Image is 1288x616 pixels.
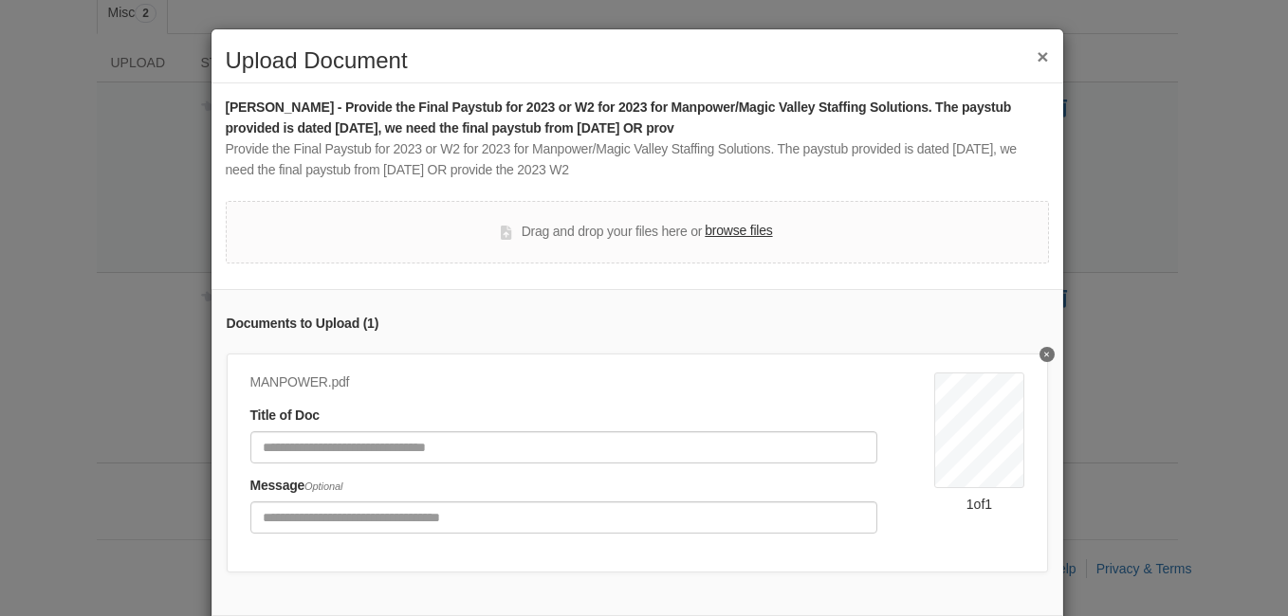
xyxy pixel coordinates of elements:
label: Message [250,476,343,497]
div: Documents to Upload ( 1 ) [227,314,1048,335]
div: [PERSON_NAME] - Provide the Final Paystub for 2023 or W2 for 2023 for Manpower/Magic Valley Staff... [226,98,1049,139]
div: Provide the Final Paystub for 2023 or W2 for 2023 for Manpower/Magic Valley Staffing Solutions. T... [226,139,1049,181]
div: 1 of 1 [934,495,1023,514]
label: Title of Doc [250,406,320,426]
input: Document Title [250,431,878,463]
label: browse files [705,221,772,242]
span: Optional [304,480,342,492]
button: Delete undefined [1040,347,1055,362]
div: MANPOWER.pdf [250,372,878,393]
input: Include any comments on this document [250,501,878,534]
button: × [1037,46,1048,66]
h2: Upload Document [226,48,1049,73]
div: Drag and drop your files here or [501,221,772,244]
